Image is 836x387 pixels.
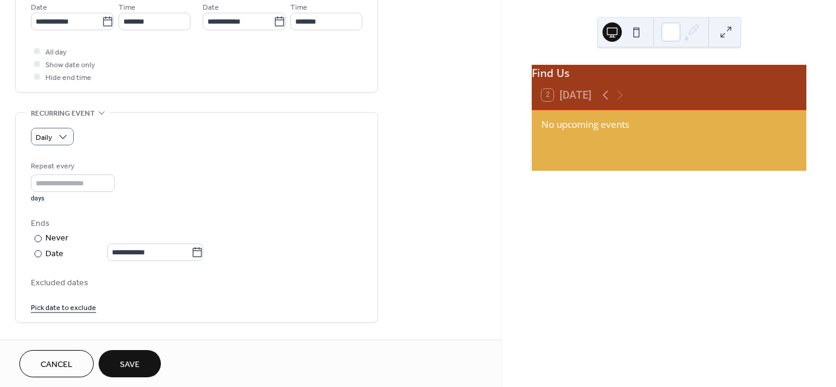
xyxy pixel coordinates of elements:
[203,1,219,14] span: Date
[31,160,113,173] div: Repeat every
[31,277,362,289] span: Excluded dates
[119,1,136,14] span: Time
[99,350,161,377] button: Save
[31,1,47,14] span: Date
[31,194,115,203] div: days
[41,359,73,371] span: Cancel
[120,359,140,371] span: Save
[19,350,94,377] button: Cancel
[45,59,95,71] span: Show date only
[45,247,203,261] div: Date
[31,217,360,230] div: Ends
[290,1,307,14] span: Time
[31,337,78,350] span: Event image
[31,302,96,314] span: Pick date to exclude
[45,232,69,245] div: Never
[532,65,806,81] div: Find Us
[45,46,67,59] span: All day
[45,71,91,84] span: Hide end time
[541,117,797,131] div: No upcoming events
[36,131,52,145] span: Daily
[31,107,95,120] span: Recurring event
